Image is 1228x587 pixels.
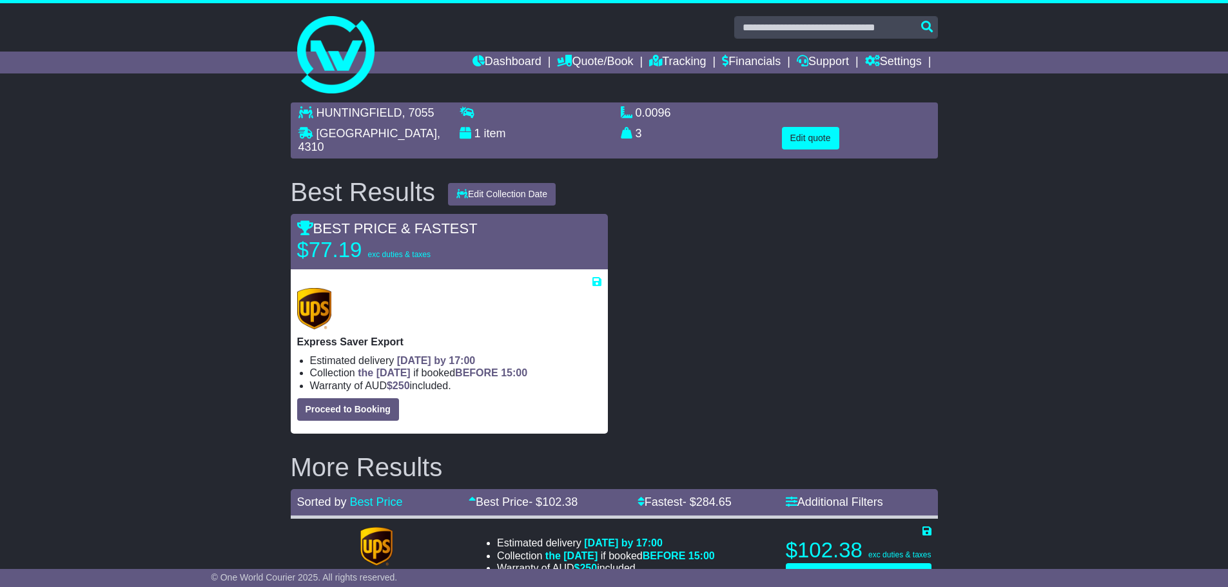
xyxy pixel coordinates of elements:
[358,367,410,378] span: the [DATE]
[317,106,402,119] span: HUNTINGFIELD
[455,367,498,378] span: BEFORE
[636,106,671,119] span: 0.0096
[387,380,410,391] span: $
[310,354,601,367] li: Estimated delivery
[529,496,578,508] span: - $
[688,550,715,561] span: 15:00
[545,550,598,561] span: the [DATE]
[291,453,938,481] h2: More Results
[310,367,601,379] li: Collection
[696,496,732,508] span: 284.65
[360,527,393,566] img: UPS (new): Express Export
[786,563,931,586] button: Proceed to Booking
[643,550,686,561] span: BEFORE
[297,398,399,421] button: Proceed to Booking
[211,572,398,582] span: © One World Courier 2025. All rights reserved.
[797,52,849,73] a: Support
[297,237,458,263] p: $77.19
[393,380,410,391] span: 250
[786,537,931,563] p: $102.38
[584,537,663,548] span: [DATE] by 17:00
[636,127,642,140] span: 3
[397,355,476,366] span: [DATE] by 17:00
[542,496,578,508] span: 102.38
[317,127,437,140] span: [GEOGRAPHIC_DATA]
[368,250,431,259] span: exc duties & taxes
[722,52,781,73] a: Financials
[868,550,931,559] span: exc duties & taxes
[469,496,578,508] a: Best Price- $102.38
[297,496,347,508] span: Sorted by
[683,496,732,508] span: - $
[545,550,715,561] span: if booked
[497,562,715,574] li: Warranty of AUD included.
[448,183,556,206] button: Edit Collection Date
[501,367,527,378] span: 15:00
[786,496,883,508] a: Additional Filters
[474,127,481,140] span: 1
[484,127,506,140] span: item
[310,380,601,392] li: Warranty of AUD included.
[580,563,597,573] span: 250
[497,537,715,549] li: Estimated delivery
[358,367,527,378] span: if booked
[402,106,434,119] span: , 7055
[557,52,633,73] a: Quote/Book
[298,127,440,154] span: , 4310
[297,220,478,236] span: BEST PRICE & FASTEST
[284,178,442,206] div: Best Results
[782,127,839,149] button: Edit quote
[350,496,403,508] a: Best Price
[297,288,332,329] img: UPS (new): Express Saver Export
[649,52,706,73] a: Tracking
[297,336,601,348] p: Express Saver Export
[574,563,598,573] span: $
[638,496,732,508] a: Fastest- $284.65
[865,52,922,73] a: Settings
[473,52,541,73] a: Dashboard
[497,550,715,562] li: Collection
